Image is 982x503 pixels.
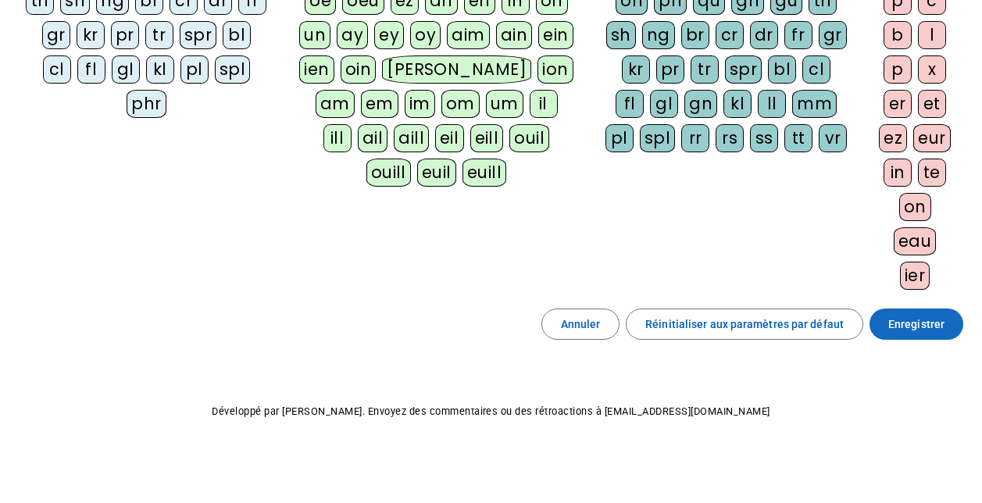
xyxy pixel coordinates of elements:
div: pl [605,124,634,152]
div: eur [913,124,951,152]
div: cl [43,55,71,84]
div: aim [447,21,490,49]
div: rs [716,124,744,152]
div: ez [879,124,907,152]
div: oin [341,55,377,84]
div: in [884,159,912,187]
div: om [441,90,480,118]
div: pr [111,21,139,49]
div: ain [496,21,533,49]
div: tt [784,124,812,152]
button: Annuler [541,309,620,340]
div: vr [819,124,847,152]
div: ay [337,21,368,49]
div: b [884,21,912,49]
div: spr [725,55,762,84]
div: gl [112,55,140,84]
div: spl [215,55,251,84]
div: cr [716,21,744,49]
div: ion [537,55,573,84]
div: ein [538,21,573,49]
div: er [884,90,912,118]
div: mm [792,90,837,118]
div: l [918,21,946,49]
div: em [361,90,398,118]
div: im [405,90,435,118]
div: phr [127,90,166,118]
div: bl [768,55,796,84]
button: Réinitialiser aux paramètres par défaut [626,309,863,340]
div: ien [299,55,334,84]
div: kr [77,21,105,49]
div: oy [410,21,441,49]
div: kr [622,55,650,84]
div: p [884,55,912,84]
div: et [918,90,946,118]
p: Développé par [PERSON_NAME]. Envoyez des commentaires ou des rétroactions à [EMAIL_ADDRESS][DOMAI... [12,402,970,421]
div: ng [642,21,675,49]
div: spr [180,21,217,49]
div: ail [358,124,388,152]
div: euil [417,159,456,187]
div: eau [894,227,937,255]
button: Enregistrer [870,309,963,340]
div: te [918,159,946,187]
div: pr [656,55,684,84]
div: il [530,90,558,118]
div: spl [640,124,676,152]
div: gn [684,90,717,118]
div: sh [606,21,636,49]
div: on [899,193,931,221]
div: tr [691,55,719,84]
div: ss [750,124,778,152]
div: ouill [366,159,411,187]
div: gl [650,90,678,118]
div: dr [750,21,778,49]
div: um [486,90,523,118]
div: tr [145,21,173,49]
div: rr [681,124,709,152]
div: x [918,55,946,84]
div: fr [784,21,812,49]
div: pl [180,55,209,84]
div: cl [802,55,830,84]
div: gr [819,21,847,49]
div: eill [470,124,504,152]
span: Réinitialiser aux paramètres par défaut [645,315,844,334]
div: ier [900,262,930,290]
span: Enregistrer [888,315,945,334]
div: ill [323,124,352,152]
div: eil [435,124,464,152]
div: gr [42,21,70,49]
div: un [299,21,330,49]
div: fl [77,55,105,84]
span: Annuler [561,315,601,334]
div: euill [462,159,506,187]
div: ey [374,21,404,49]
div: ll [758,90,786,118]
div: kl [146,55,174,84]
div: ouil [509,124,549,152]
div: kl [723,90,752,118]
div: am [316,90,355,118]
div: fl [616,90,644,118]
div: [PERSON_NAME] [382,55,531,84]
div: br [681,21,709,49]
div: bl [223,21,251,49]
div: aill [394,124,429,152]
